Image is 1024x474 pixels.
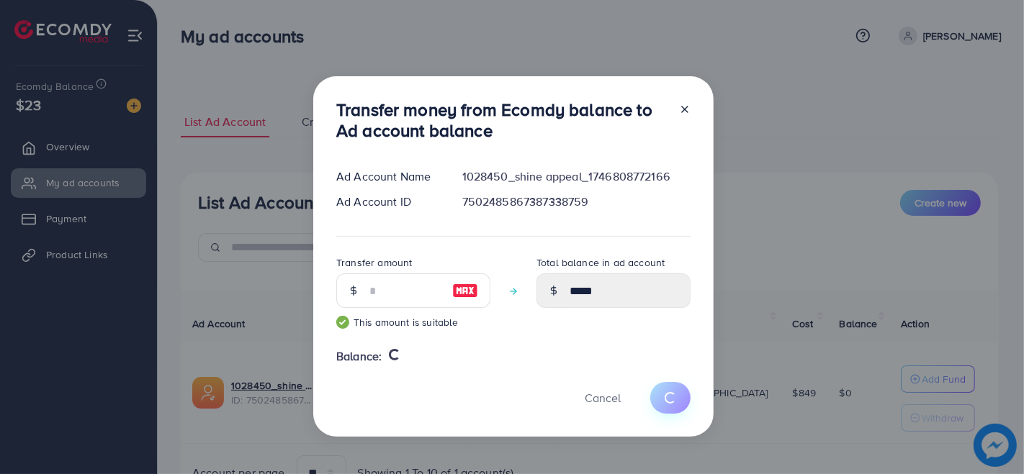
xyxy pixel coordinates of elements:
h3: Transfer money from Ecomdy balance to Ad account balance [336,99,668,141]
button: Cancel [567,382,639,413]
div: Ad Account Name [325,168,451,185]
label: Transfer amount [336,255,412,270]
small: This amount is suitable [336,315,490,329]
img: guide [336,316,349,329]
label: Total balance in ad account [536,255,665,270]
div: Ad Account ID [325,193,451,210]
span: Cancel [585,390,621,406]
div: 1028450_shine appeal_1746808772166 [451,168,702,185]
div: 7502485867387338759 [451,193,702,210]
span: Balance: [336,348,382,365]
img: image [452,282,478,299]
